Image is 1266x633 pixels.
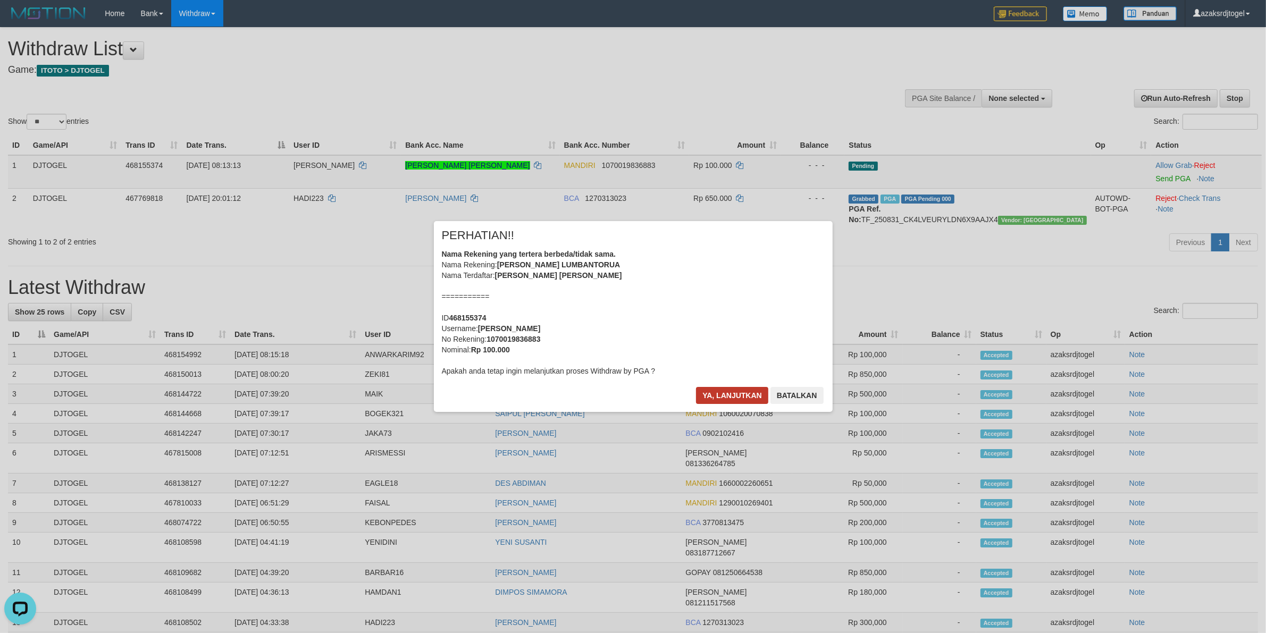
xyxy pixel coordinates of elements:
[4,4,36,36] button: Open LiveChat chat widget
[495,271,622,280] b: [PERSON_NAME] [PERSON_NAME]
[696,387,768,404] button: Ya, lanjutkan
[497,260,621,269] b: [PERSON_NAME] LUMBANTORUA
[770,387,824,404] button: Batalkan
[442,230,515,241] span: PERHATIAN!!
[471,345,510,354] b: Rp 100.000
[487,335,540,343] b: 1070019836883
[449,314,487,322] b: 468155374
[442,250,616,258] b: Nama Rekening yang tertera berbeda/tidak sama.
[442,249,825,376] div: Nama Rekening: Nama Terdaftar: =========== ID Username: No Rekening: Nominal: Apakah anda tetap i...
[478,324,540,333] b: [PERSON_NAME]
